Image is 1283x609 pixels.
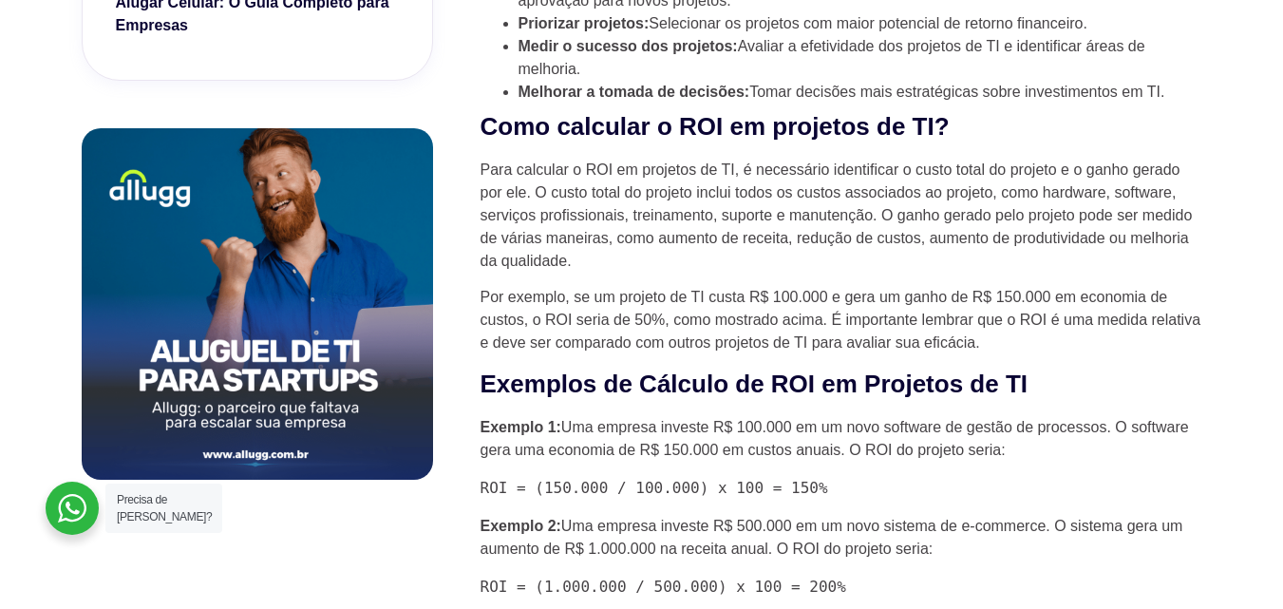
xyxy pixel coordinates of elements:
li: Selecionar os projetos com maior potencial de retorno financeiro. [519,12,1202,35]
code: ROI = (1.000.000 / 500.000) x 100 = 200% [481,576,1202,599]
strong: Melhorar a tomada de decisões: [519,84,750,100]
iframe: Chat Widget [1188,518,1283,609]
strong: Como calcular o ROI em projetos de TI? [481,112,950,141]
strong: Priorizar projetos: [519,15,650,31]
img: aluguel de notebook para startups [82,128,433,480]
strong: Exemplo 1: [481,419,561,435]
p: Uma empresa investe R$ 100.000 em um novo software de gestão de processos. O software gera uma ec... [481,416,1202,462]
strong: Medir o sucesso dos projetos: [519,38,738,54]
li: Tomar decisões mais estratégicas sobre investimentos em TI. [519,81,1202,104]
code: ROI = (150.000 / 100.000) x 100 = 150% [481,477,1202,500]
div: Widget de chat [1188,518,1283,609]
p: Uma empresa investe R$ 500.000 em um novo sistema de e-commerce. O sistema gera um aumento de R$ ... [481,515,1202,561]
p: Para calcular o ROI em projetos de TI, é necessário identificar o custo total do projeto e o ganh... [481,159,1202,273]
p: Por exemplo, se um projeto de TI custa R$ 100.000 e gera um ganho de R$ 150.000 em economia de cu... [481,286,1202,354]
span: Precisa de [PERSON_NAME]? [117,493,212,523]
strong: Exemplos de Cálculo de ROI em Projetos de TI [481,370,1028,398]
strong: Exemplo 2: [481,518,561,534]
li: Avaliar a efetividade dos projetos de TI e identificar áreas de melhoria. [519,35,1202,81]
